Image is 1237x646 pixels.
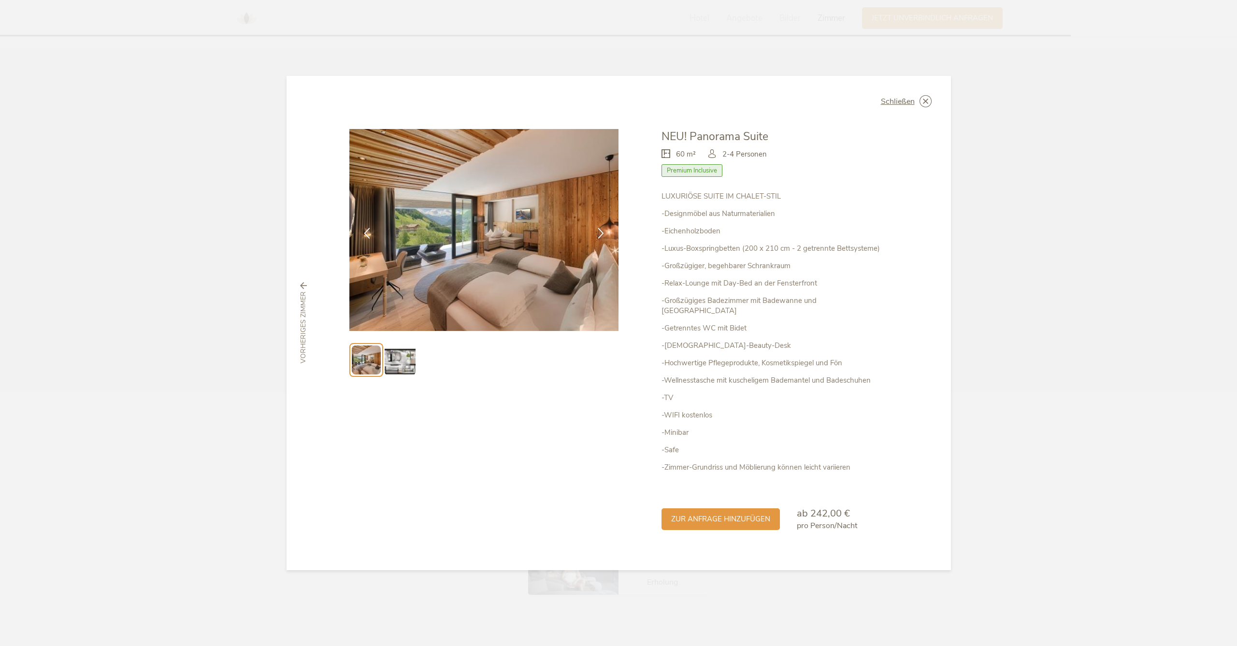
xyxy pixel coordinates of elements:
span: Schließen [881,98,915,105]
p: -Eichenholzboden [662,226,888,236]
p: -Hochwertige Pflegeprodukte, Kosmetikspiegel und Fön [662,358,888,368]
p: -Großzügiger, begehbarer Schrankraum [662,261,888,271]
p: -Großzügiges Badezimmer mit Badewanne und [GEOGRAPHIC_DATA] [662,296,888,316]
span: 2-4 Personen [722,149,767,159]
p: -Luxus-Boxspringbetten (200 x 210 cm - 2 getrennte Bettsysteme) [662,244,888,254]
span: NEU! Panorama Suite [662,129,768,144]
p: -Wellnesstasche mit kuscheligem Bademantel und Badeschuhen [662,375,888,386]
img: NEU! Panorama Suite [349,129,619,331]
img: Preview [352,345,381,374]
p: -Designmöbel aus Naturmaterialien [662,209,888,219]
span: 60 m² [676,149,696,159]
p: -Getrenntes WC mit Bidet [662,323,888,333]
p: LUXURIÖSE SUITE IM CHALET-STIL [662,191,888,201]
span: Premium Inclusive [662,164,722,177]
span: vorheriges Zimmer [299,291,308,363]
p: -Relax-Lounge mit Day-Bed an der Fensterfront [662,278,888,288]
img: Preview [385,345,416,375]
p: -[DEMOGRAPHIC_DATA]-Beauty-Desk [662,341,888,351]
p: -TV [662,393,888,403]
